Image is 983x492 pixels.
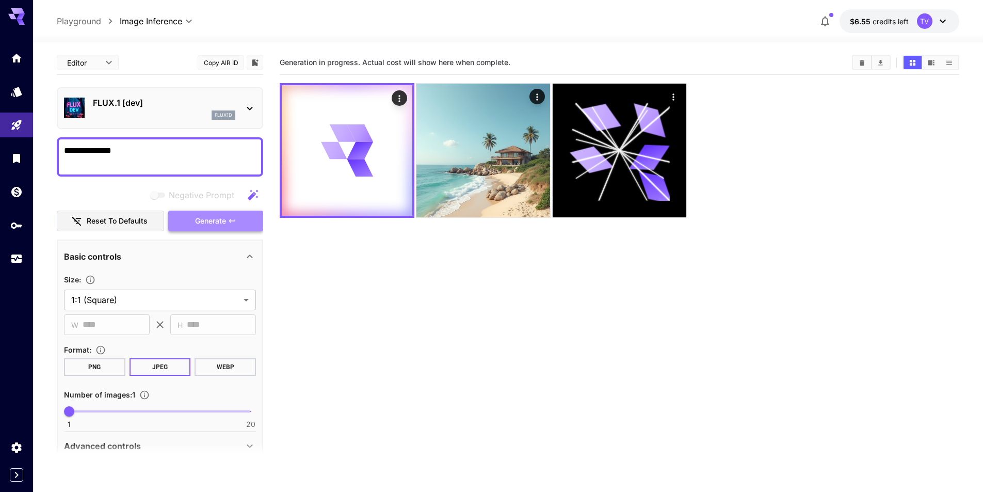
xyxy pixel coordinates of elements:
span: Negative Prompt [169,189,234,201]
span: Generation in progress. Actual cost will show here when complete. [280,58,510,67]
button: Add to library [250,56,260,69]
button: Expand sidebar [10,468,23,482]
div: $6.55107 [850,16,909,27]
div: Library [10,152,23,165]
div: Home [10,52,23,65]
span: Editor [67,57,99,68]
div: Usage [10,252,23,265]
button: Clear All [853,56,871,69]
span: Format : [64,345,91,354]
button: Download All [872,56,890,69]
div: Show media in grid viewShow media in video viewShow media in list view [903,55,959,70]
button: JPEG [130,358,191,376]
span: 1:1 (Square) [71,294,239,306]
div: Clear AllDownload All [852,55,891,70]
span: Number of images : 1 [64,390,135,399]
div: Actions [666,89,681,104]
img: 2Q== [416,84,550,217]
div: FLUX.1 [dev]flux1d [64,92,256,124]
span: 1 [68,419,71,430]
button: Copy AIR ID [198,55,244,70]
div: Playground [10,119,23,132]
button: PNG [64,358,125,376]
button: Show media in video view [922,56,940,69]
span: Image Inference [120,15,182,27]
span: Negative prompts are not compatible with the selected model. [148,188,243,201]
div: Settings [10,441,23,454]
span: H [178,319,183,331]
span: Size : [64,275,81,284]
div: Actions [529,89,545,104]
button: Reset to defaults [57,211,164,232]
button: WEBP [195,358,256,376]
button: Specify how many images to generate in a single request. Each image generation will be charged se... [135,390,154,400]
button: Show media in list view [940,56,958,69]
button: $6.55107TV [840,9,959,33]
div: Actions [392,90,407,106]
div: Basic controls [64,244,256,269]
span: 20 [246,419,255,430]
button: Adjust the dimensions of the generated image by specifying its width and height in pixels, or sel... [81,275,100,285]
div: Models [10,85,23,98]
button: Choose the file format for the output image. [91,345,110,355]
a: Playground [57,15,101,27]
nav: breadcrumb [57,15,120,27]
button: Show media in grid view [904,56,922,69]
span: Generate [195,215,226,228]
p: FLUX.1 [dev] [93,97,235,109]
p: Advanced controls [64,440,141,452]
p: Basic controls [64,250,121,263]
button: Generate [168,211,263,232]
span: $6.55 [850,17,873,26]
p: flux1d [215,112,232,119]
span: credits left [873,17,909,26]
div: Advanced controls [64,434,256,458]
div: API Keys [10,219,23,232]
div: TV [917,13,932,29]
div: Wallet [10,185,23,198]
span: W [71,319,78,331]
